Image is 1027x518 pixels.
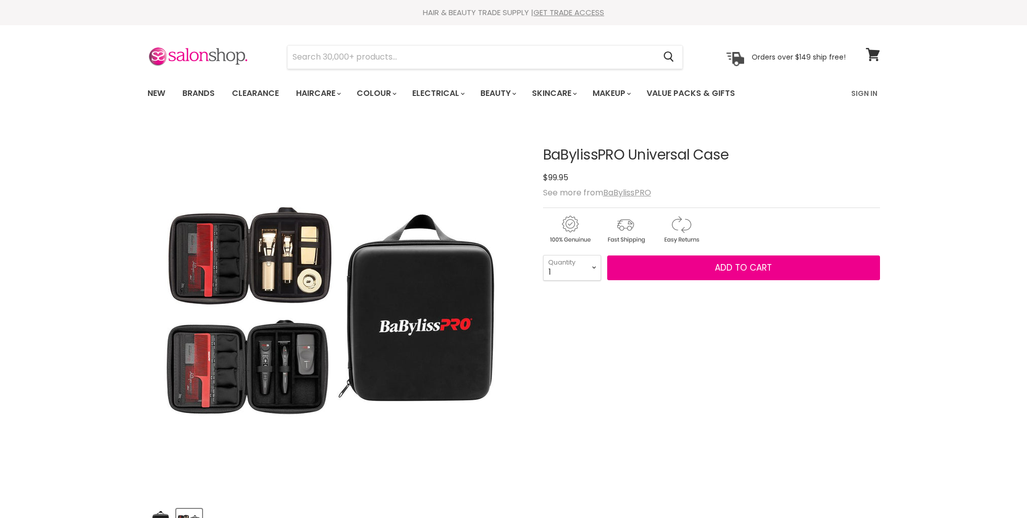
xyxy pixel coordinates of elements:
[639,83,743,104] a: Value Packs & Gifts
[159,134,513,487] img: BaBylissPRO Universal Case
[715,262,772,274] span: Add to cart
[656,45,682,69] button: Search
[140,79,794,108] ul: Main menu
[288,83,347,104] a: Haircare
[405,83,471,104] a: Electrical
[287,45,683,69] form: Product
[543,187,651,198] span: See more from
[845,83,884,104] a: Sign In
[148,122,525,499] div: BaBylissPRO Universal Case image. Click or Scroll to Zoom.
[287,45,656,69] input: Search
[599,214,652,245] img: shipping.gif
[135,8,893,18] div: HAIR & BEAUTY TRADE SUPPLY |
[543,147,880,163] h1: BaBylissPRO Universal Case
[533,7,604,18] a: GET TRADE ACCESS
[585,83,637,104] a: Makeup
[543,255,601,280] select: Quantity
[175,83,222,104] a: Brands
[752,52,846,61] p: Orders over $149 ship free!
[140,83,173,104] a: New
[543,214,597,245] img: genuine.gif
[543,172,568,183] span: $99.95
[603,187,651,198] a: BaBylissPRO
[654,214,708,245] img: returns.gif
[224,83,286,104] a: Clearance
[349,83,403,104] a: Colour
[473,83,522,104] a: Beauty
[607,255,880,281] button: Add to cart
[524,83,583,104] a: Skincare
[135,79,893,108] nav: Main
